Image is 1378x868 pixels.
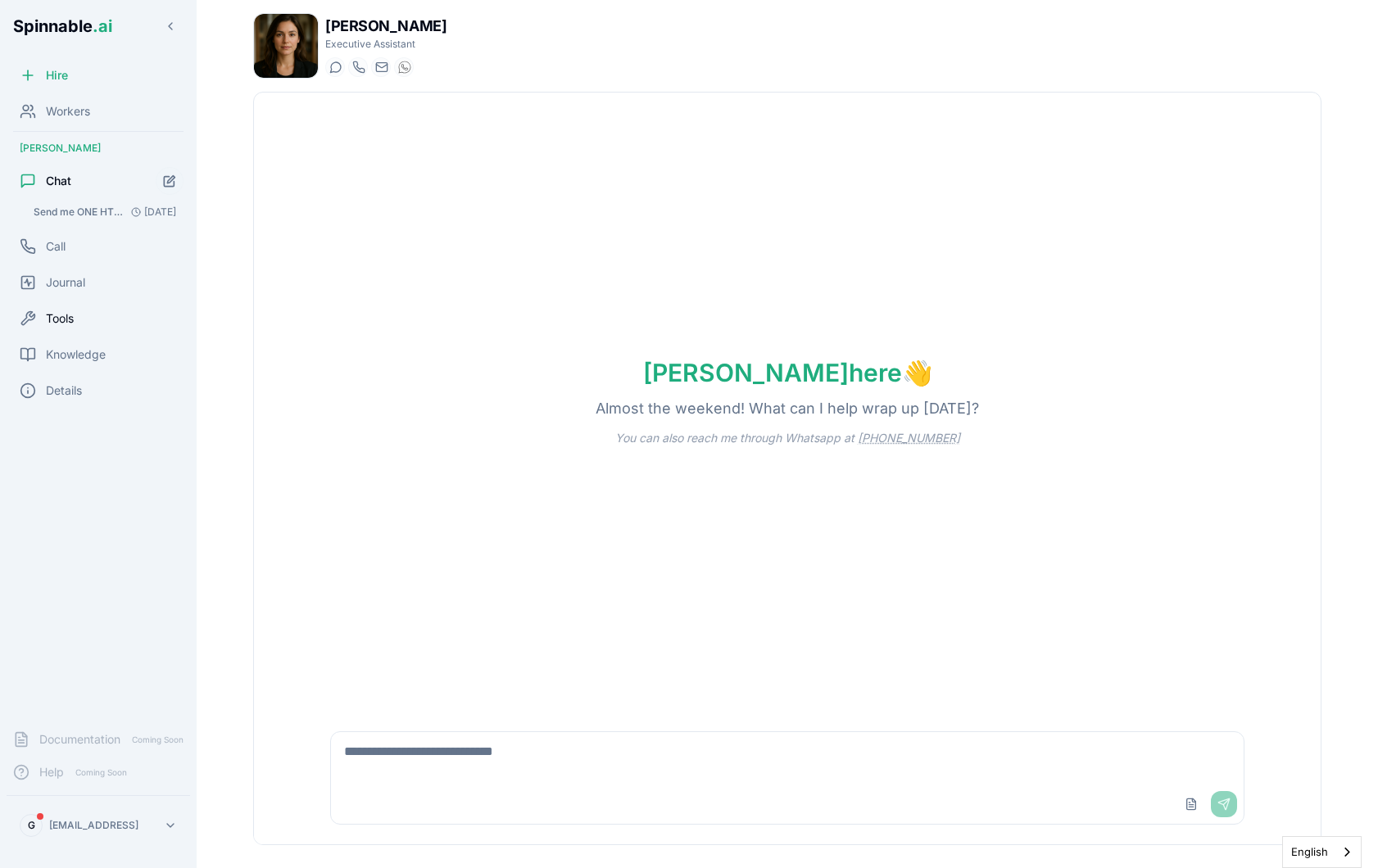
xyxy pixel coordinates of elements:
span: Hire [46,67,68,84]
span: .ai [93,16,112,36]
p: [EMAIL_ADDRESS] [49,819,138,832]
span: Tools [46,310,74,327]
button: Start a call with Helena Harris [348,57,368,77]
h1: [PERSON_NAME] [325,15,446,38]
span: Help [39,764,64,780]
span: wave [902,358,932,387]
span: Coming Soon [70,765,132,780]
span: Chat [46,173,71,189]
span: Send me ONE HTML-formatted and left aligned email and one message through Whatsapp *Email Inst...... [34,206,125,219]
img: Helena Harris [254,14,318,78]
button: Start new chat [156,167,184,195]
button: Open conversation: Send me ONE HTML-formatted and left aligned email and one message through What... [26,201,184,224]
span: Workers [46,103,90,120]
aside: Language selected: English [1282,836,1362,868]
p: Executive Assistant [325,38,446,51]
p: You can also reach me through Whatsapp at [589,430,986,446]
button: Send email to helena.harris@getspinnable.ai [371,57,391,77]
button: Start a chat with Helena Harris [325,57,345,77]
a: [PHONE_NUMBER] [858,431,960,445]
div: [PERSON_NAME] [7,135,190,161]
span: [DATE] [125,206,176,219]
span: Documentation [39,731,120,748]
div: Language [1282,836,1362,868]
span: G [28,819,35,832]
button: WhatsApp [394,57,414,77]
span: Call [46,238,66,255]
img: WhatsApp [398,61,411,74]
p: Almost the weekend! What can I help wrap up [DATE]? [569,397,1005,420]
span: Spinnable [13,16,112,36]
h1: [PERSON_NAME] here [617,358,959,387]
span: Journal [46,274,85,291]
span: Coming Soon [127,732,188,748]
span: Details [46,382,82,399]
span: Knowledge [46,346,106,363]
a: English [1283,837,1361,867]
button: G[EMAIL_ADDRESS] [13,809,184,842]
